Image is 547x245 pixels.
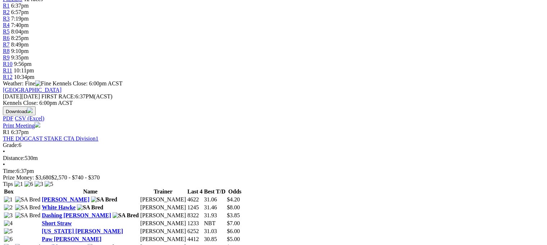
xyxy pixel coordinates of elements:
[187,196,203,203] td: 4622
[45,181,53,187] img: 5
[227,220,240,226] span: $7.00
[3,115,13,121] a: PDF
[35,80,51,87] img: Fine
[11,48,29,54] span: 9:10pm
[3,93,40,99] span: [DATE]
[42,212,111,218] a: Dashing [PERSON_NAME]
[15,204,41,211] img: SA Bred
[3,74,13,80] a: R12
[204,236,226,243] td: 30.85
[140,188,186,195] th: Trainer
[42,204,76,210] a: White Hawke
[41,93,113,99] span: 6:37PM(ACST)
[11,35,29,41] span: 8:25pm
[204,204,226,211] td: 31.46
[3,181,13,187] span: Tips
[3,135,99,142] a: THE DOGCAST STAKE CTA Division1
[113,212,139,219] img: SA Bred
[3,148,5,155] span: •
[3,168,544,174] div: 6:37pm
[3,67,12,73] a: R11
[11,54,29,61] span: 9:35pm
[3,28,10,35] a: R5
[204,196,226,203] td: 31.06
[140,220,186,227] td: [PERSON_NAME]
[3,48,10,54] a: R8
[3,161,5,168] span: •
[15,196,41,203] img: SA Bred
[3,22,10,28] a: R4
[11,129,29,135] span: 6:37pm
[41,93,75,99] span: FIRST RACE:
[11,15,29,22] span: 7:19pm
[227,212,240,218] span: $3.85
[4,220,13,227] img: 4
[4,212,13,219] img: 3
[204,188,226,195] th: Best T/D
[4,204,13,211] img: 2
[3,93,22,99] span: [DATE]
[3,9,10,15] a: R2
[4,196,13,203] img: 1
[3,87,61,93] a: [GEOGRAPHIC_DATA]
[3,129,10,135] span: R1
[3,54,10,61] a: R9
[35,181,43,187] img: 3
[140,196,186,203] td: [PERSON_NAME]
[77,204,103,211] img: SA Bred
[227,196,240,202] span: $4.20
[11,9,29,15] span: 6:57pm
[3,41,10,48] a: R7
[187,212,203,219] td: 8322
[3,115,544,122] div: Download
[187,204,203,211] td: 1245
[3,80,53,86] span: Weather: Fine
[3,61,13,67] span: R10
[140,236,186,243] td: [PERSON_NAME]
[35,122,40,128] img: printer.svg
[53,80,122,86] span: Kennels Close: 6:00pm ACST
[3,106,36,115] button: Download
[204,220,226,227] td: NBT
[11,3,29,9] span: 6:37pm
[42,236,101,242] a: Paw [PERSON_NAME]
[140,212,186,219] td: [PERSON_NAME]
[187,188,203,195] th: Last 4
[140,204,186,211] td: [PERSON_NAME]
[11,41,29,48] span: 8:49pm
[3,168,17,174] span: Time:
[4,228,13,235] img: 5
[3,3,10,9] a: R1
[3,174,544,181] div: Prize Money: $3,680
[11,28,29,35] span: 8:04pm
[3,142,19,148] span: Grade:
[11,22,29,28] span: 7:40pm
[14,74,35,80] span: 10:34pm
[227,204,240,210] span: $8.00
[227,236,240,242] span: $5.00
[15,212,41,219] img: SA Bred
[91,196,117,203] img: SA Bred
[187,228,203,235] td: 6252
[3,35,10,41] a: R6
[187,220,203,227] td: 1233
[3,155,544,161] div: 530m
[42,220,72,226] a: Short Straw
[14,61,32,67] span: 9:56pm
[3,15,10,22] a: R3
[42,228,123,234] a: [US_STATE] [PERSON_NAME]
[204,228,226,235] td: 31.03
[140,228,186,235] td: [PERSON_NAME]
[27,107,33,113] img: download.svg
[3,155,24,161] span: Distance:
